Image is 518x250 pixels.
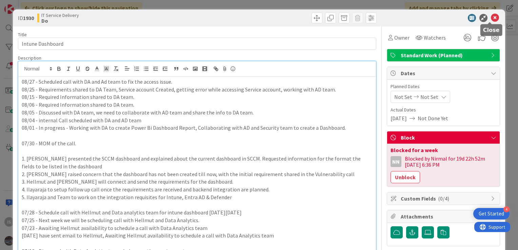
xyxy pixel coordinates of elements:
p: 07/28 - Schedule call with Hellmut and Data analytics team for intune dashboard [DATE][DATE] [22,209,373,216]
span: Custom Fields [401,194,487,203]
p: 2. [PERSON_NAME] raised concern that the dashboard has not been created till now, with the initia... [22,170,373,178]
div: Blocked by Nirmal for 19d 22h 52m [DATE] 6:36 PM [405,155,496,168]
p: [DATE] have sent email to Hellmut, Awaiting Hellmut availability to schedule a call with Data Ana... [22,232,373,239]
span: Planned Dates [391,83,496,90]
p: 08/25 - Requirements shared to DA Team, Service account Created, getting error while accessing Se... [22,86,373,93]
span: Block [401,133,487,142]
span: Attachments [401,212,487,221]
p: 07/30 - MOM of the call. [22,140,373,147]
span: Actual Dates [391,106,496,113]
p: 07/25 - Next week we will be scheduling call with Hellmut and Data Analytics. [22,216,373,224]
span: IT Service Delivery [41,13,79,18]
h5: Close [483,27,500,33]
span: [DATE] [391,114,407,122]
input: type card name here... [18,38,376,50]
button: Unblock [391,171,420,183]
div: Open Get Started checklist, remaining modules: 4 [473,208,510,220]
span: Standard Work (Planned) [401,51,487,59]
div: 4 [503,206,510,212]
p: 08/27 - Scheduled call with DA and Ad team to fix the access issue. [22,78,373,86]
span: Owner [394,34,410,42]
b: 1930 [23,15,34,21]
p: 08/06 - Required Information shared to DA team. [22,101,373,109]
span: ( 0/4 ) [438,195,449,202]
div: Get Started [479,210,504,217]
p: 3. Hellmut and [PERSON_NAME] will connect and send the requirements for the dashboard. [22,178,373,186]
label: Title [18,32,27,38]
div: Blocked for a week [391,147,496,153]
span: Support [14,1,31,9]
p: 5. Ilayaraja and Team to work on the integration requisites for Intune, Entra AD & Defender [22,193,373,201]
p: 08/04 - internal Call scheduled with DA and AD team [22,117,373,124]
span: Not Set [394,93,412,101]
span: Not Set [420,93,438,101]
p: 08/15 - Required Information shared to DA team. [22,93,373,101]
p: 1. [PERSON_NAME] presented the SCCM dashboard and explained about the current dashboard in SCCM. ... [22,155,373,170]
span: Description [18,55,41,61]
p: 07/23 - Awaiting Hellmut availability to schedule a call with Data Analytics team [22,224,373,232]
p: 08/01 - In progress - Working with DA to create Power Bi Dashboard Report, Collaborating with AD ... [22,124,373,132]
div: NN [391,156,401,167]
b: Do [41,18,79,23]
span: Watchers [424,34,446,42]
span: Not Done Yet [418,114,448,122]
span: Dates [401,69,487,77]
p: 4. Ilayaraja to setup follow up call once the requirements are received and backend integration a... [22,186,373,193]
span: ID [18,14,34,22]
p: 08/05 - Discussed with DA team, we need to collaborate with AD team and share the info to DA team. [22,109,373,117]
